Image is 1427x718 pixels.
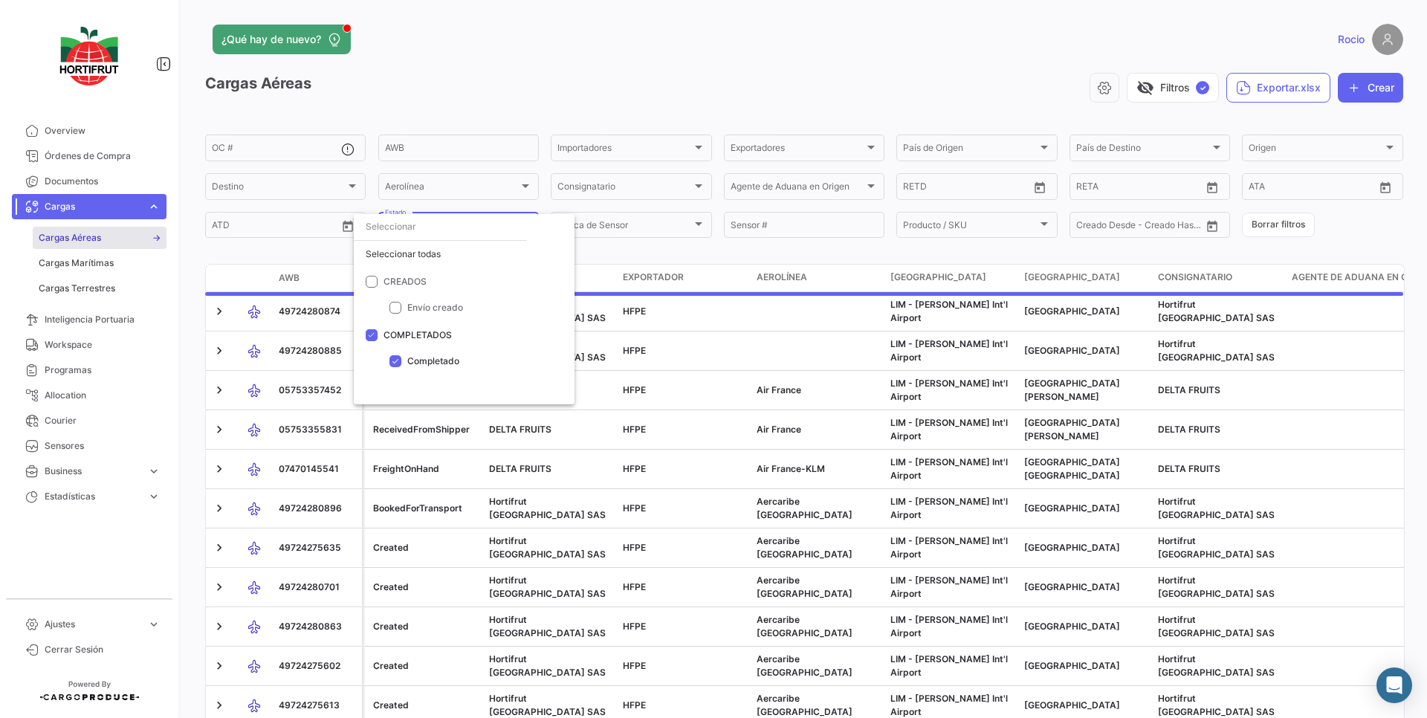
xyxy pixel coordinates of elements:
span: Envío creado [407,302,463,313]
input: dropdown search [354,213,527,240]
span: CREADOS [384,275,427,286]
div: Abrir Intercom Messenger [1376,667,1412,703]
div: Seleccionar todas [354,241,575,268]
span: Completado [407,355,459,366]
span: COMPLETADOS [384,329,452,340]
